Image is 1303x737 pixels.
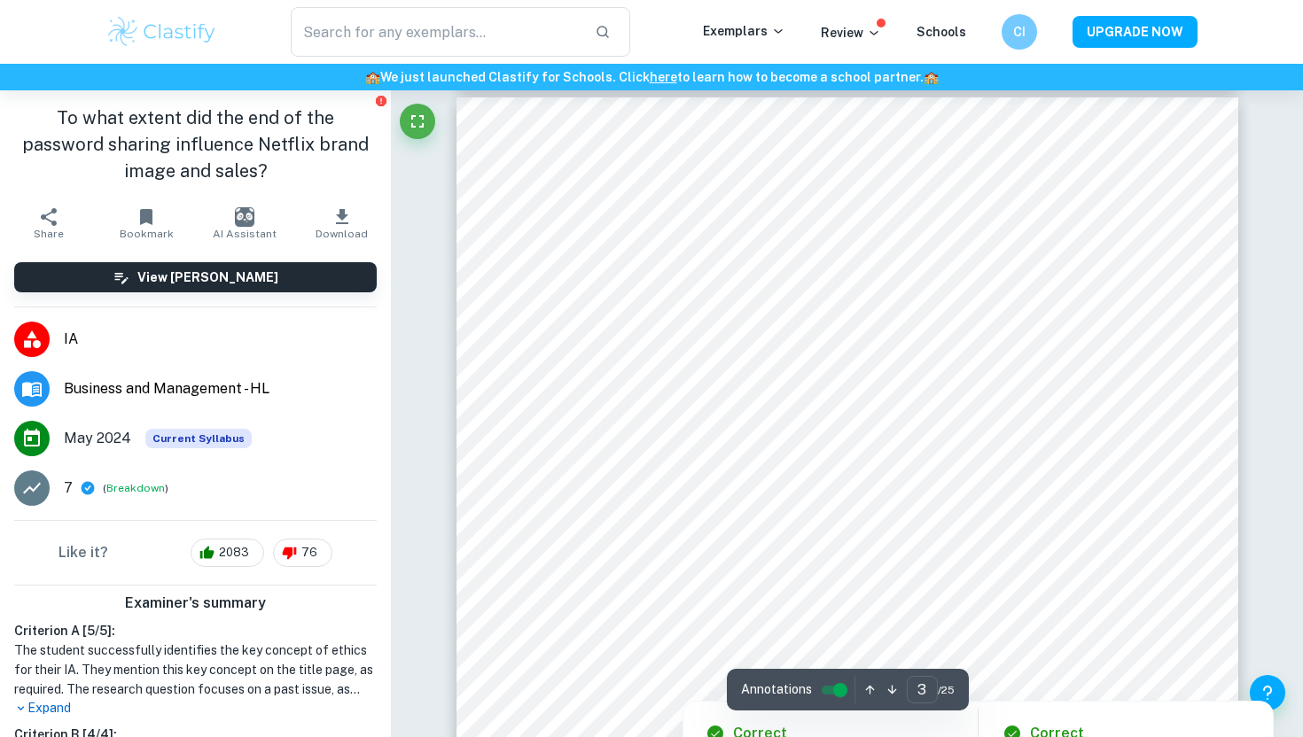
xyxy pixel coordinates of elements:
span: / 25 [938,682,955,698]
span: May 2024 [64,428,131,449]
div: 2083 [191,539,264,567]
a: here [650,70,677,84]
p: Review [821,23,881,43]
span: AI Assistant [213,228,277,240]
span: 76 [292,544,327,562]
button: Bookmark [98,198,195,248]
span: IA [64,329,377,350]
button: Fullscreen [400,104,435,139]
p: Expand [14,699,377,718]
h6: We just launched Clastify for Schools. Click to learn how to become a school partner. [4,67,1299,87]
span: Annotations [741,680,812,699]
img: Clastify logo [105,14,218,50]
h6: View [PERSON_NAME] [137,268,278,287]
h6: Examiner's summary [7,593,384,614]
button: Help and Feedback [1250,675,1285,710]
span: 🏫 [924,70,939,84]
button: View [PERSON_NAME] [14,262,377,292]
button: UPGRADE NOW [1073,16,1198,48]
span: Bookmark [120,228,174,240]
div: 76 [273,539,332,567]
button: CI [1002,14,1037,50]
img: AI Assistant [235,207,254,227]
h1: To what extent did the end of the password sharing influence Netflix brand image and sales? [14,105,377,184]
input: Search for any exemplars... [291,7,581,57]
button: Download [293,198,391,248]
h6: Like it? [59,542,108,563]
button: AI Assistant [196,198,293,248]
h6: CI [1010,22,1030,42]
span: Business and Management - HL [64,378,377,400]
button: Report issue [374,94,387,107]
p: Exemplars [703,21,785,41]
h6: Criterion A [ 5 / 5 ]: [14,621,377,640]
p: 7 [64,477,73,499]
button: Breakdown [106,480,165,496]
h1: The student successfully identifies the key concept of ethics for their IA. They mention this key... [14,640,377,699]
span: 2083 [209,544,259,562]
span: Share [34,228,64,240]
span: Current Syllabus [145,429,252,448]
span: Download [316,228,368,240]
div: This exemplar is based on the current syllabus. Feel free to refer to it for inspiration/ideas wh... [145,429,252,448]
span: ( ) [103,480,168,497]
span: 🏫 [365,70,380,84]
a: Schools [917,25,966,39]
